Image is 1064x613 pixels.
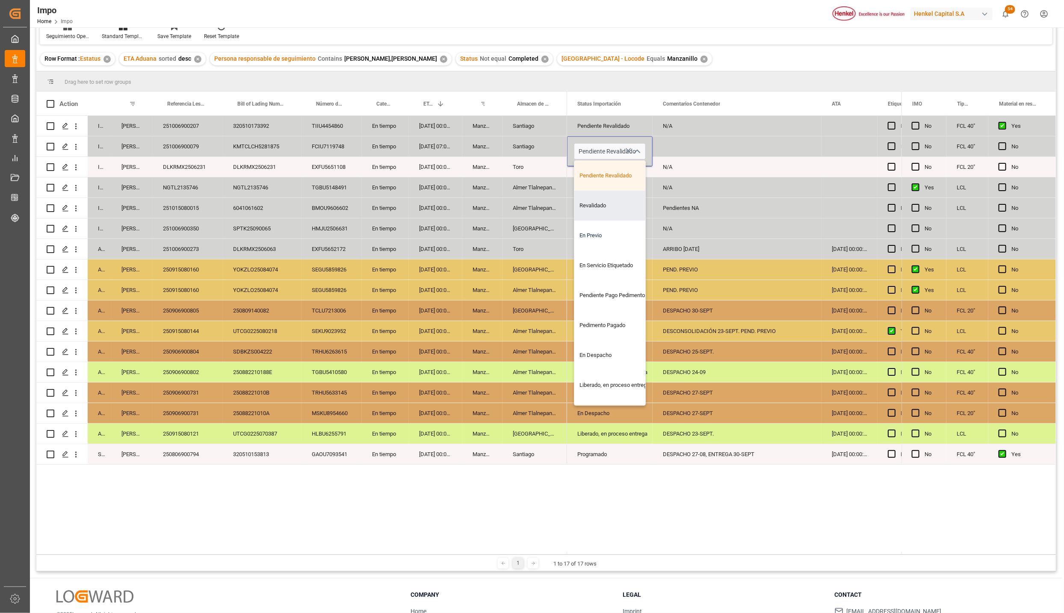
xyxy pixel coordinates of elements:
div: [DATE] 00:00:00 [409,383,462,403]
div: DESPACHO 27-08, ENTREGA 30-SEPT [653,444,822,464]
div: TCLU7213006 [301,301,362,321]
span: Estatus [80,55,100,62]
span: Tipo de Carga (LCL/FCL) [957,101,971,107]
span: Completed [508,55,538,62]
div: Henkel Capital S.A [910,8,993,20]
div: [DATE] 00:00:00 [822,280,878,300]
div: No [1011,137,1046,156]
div: In progress [88,136,111,156]
div: LCL [946,424,988,444]
div: En tiempo [362,136,409,156]
div: YOKZLO25084074 [223,259,301,280]
div: Press SPACE to select this row. [901,403,1056,424]
div: FCL 40" [946,362,988,382]
div: DLKRMX2506231 [223,157,301,177]
div: BMOU9606602 [301,198,362,218]
span: Almacen de entrega [517,101,549,107]
span: IMO [912,101,922,107]
div: 250906900731 [153,383,223,403]
div: LCL [946,321,988,341]
div: SEKU9023952 [301,321,362,341]
div: Impo [37,4,73,17]
div: 320510173392 [223,116,301,136]
div: Almer Tlalnepantla [502,198,567,218]
div: FCL 40" [946,116,988,136]
div: ✕ [440,56,447,63]
div: En tiempo [362,280,409,300]
div: [DATE] 00:00:00 [409,280,462,300]
span: ETA Aduana [124,55,157,62]
div: Almer Tlalnepantla [502,321,567,341]
div: Manzanillo [462,424,502,444]
div: Press SPACE to select this row. [901,136,1056,157]
div: FCL 40" [946,342,988,362]
div: Press SPACE to select this row. [901,218,1056,239]
div: In progress [88,218,111,239]
div: Arrived [88,321,111,341]
div: [DATE] 00:00:00 [409,116,462,136]
div: [PERSON_NAME] [111,424,153,444]
div: No [901,137,922,156]
div: UTCG0225080218 [223,321,301,341]
div: 250906900804 [153,342,223,362]
div: No [925,157,936,177]
div: SDBKZS004222 [223,342,301,362]
div: Seguimiento Operativo [46,32,89,40]
div: En Previo [574,221,655,251]
div: Press SPACE to select this row. [901,177,1056,198]
div: Press SPACE to select this row. [901,321,1056,342]
div: LCL [946,198,988,218]
div: [DATE] 00:00:00 [822,239,878,259]
div: Almer Tlalnepantla [502,280,567,300]
span: [GEOGRAPHIC_DATA] - Locode [562,55,644,62]
div: SPTK25090065 [223,218,301,239]
div: DESPACHO 24-09 [653,362,822,382]
div: 250915080121 [153,424,223,444]
span: Contains [318,55,342,62]
div: EXFU5651108 [301,157,362,177]
div: DESPACHO 25-SEPT. [653,342,822,362]
div: N/A [653,157,822,177]
div: 251006900350 [153,218,223,239]
div: Pendiente Revalidado [577,116,642,136]
div: En tiempo [362,116,409,136]
div: In progress [88,157,111,177]
div: Press SPACE to select this row. [36,239,567,259]
div: Manzanillo [462,403,502,423]
div: EXFU5652172 [301,239,362,259]
div: Press SPACE to select this row. [36,444,567,465]
div: Almer Tlalnepantla [502,342,567,362]
div: [DATE] 00:00:00 [822,444,878,464]
div: Press SPACE to select this row. [901,301,1056,321]
div: Press SPACE to select this row. [36,259,567,280]
div: Press SPACE to select this row. [36,362,567,383]
div: [DATE] 00:00:00 [409,239,462,259]
div: Manzanillo [462,259,502,280]
div: [DATE] 00:00:00 [822,424,878,444]
div: 250906900731 [153,403,223,423]
div: [PERSON_NAME] [111,342,153,362]
div: Press SPACE to select this row. [36,280,567,301]
div: Revalidado [574,191,655,221]
div: Manzanillo [462,239,502,259]
div: [DATE] 00:00:00 [822,383,878,403]
div: Manzanillo [462,218,502,239]
button: Henkel Capital S.A [910,6,996,22]
span: ATA [832,101,841,107]
div: Manzanillo [462,177,502,197]
div: Arrived [88,362,111,382]
div: Press SPACE to select this row. [901,444,1056,465]
div: Press SPACE to select this row. [901,362,1056,383]
div: Press SPACE to select this row. [36,301,567,321]
div: Standard Templates [102,32,145,40]
div: Press SPACE to select this row. [901,157,1056,177]
div: En tiempo [362,259,409,280]
div: FCIU7119748 [301,136,362,156]
div: DESCONSOLIDACIÓN 23-SEPT. PEND. PREVIO [653,321,822,341]
div: Pendiente Revalidado [574,161,655,191]
div: TRHU5633145 [301,383,362,403]
div: Press SPACE to select this row. [36,198,567,218]
div: [DATE] 00:00:00 [409,157,462,177]
div: 250809140082 [223,301,301,321]
div: En tiempo [362,362,409,382]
